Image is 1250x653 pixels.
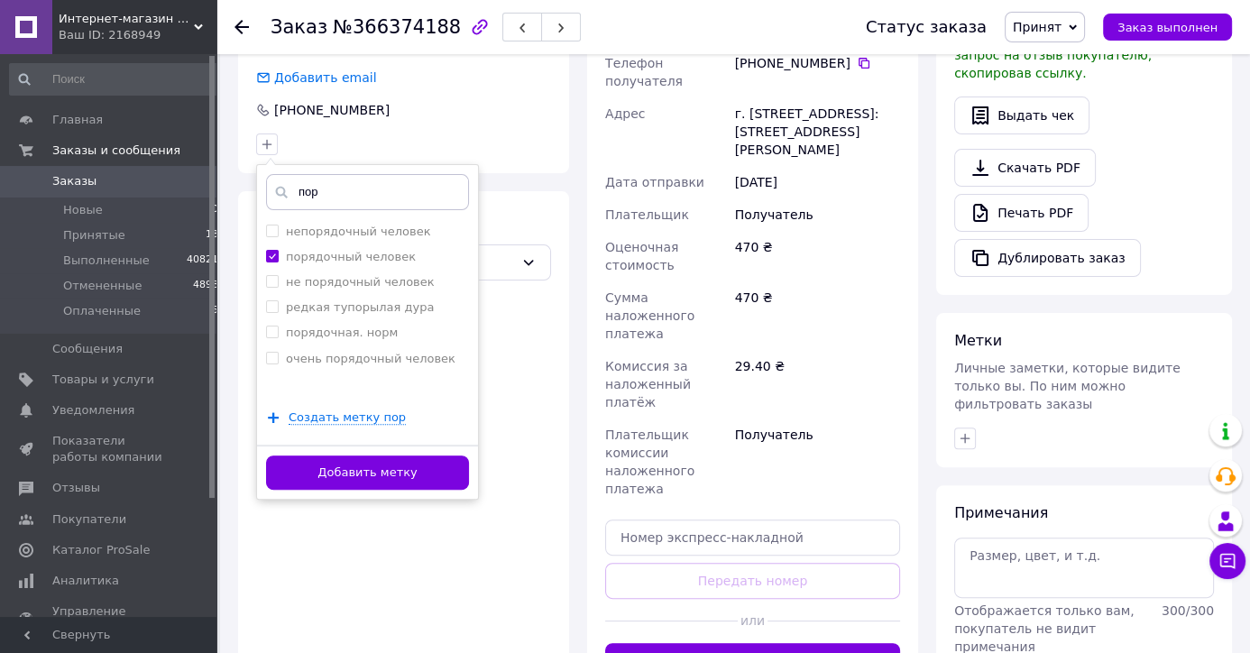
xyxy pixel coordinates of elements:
span: Сумма наложенного платежа [605,290,694,341]
input: Номер экспресс-накладной [605,520,900,556]
span: Примечания [954,504,1048,521]
label: не порядочный человек [286,275,435,289]
span: Создать метку пор [289,410,406,425]
span: Отмененные [63,278,142,294]
span: №366374188 [333,16,461,38]
span: Товары и услуги [52,372,154,388]
label: редкая тупорылая дура [286,300,434,314]
span: Показатели работы компании [52,433,167,465]
span: 40821 [187,253,218,269]
span: Аналитика [52,573,119,589]
span: Каталог ProSale [52,542,150,558]
div: [DATE] [731,166,904,198]
div: Добавить email [254,69,379,87]
div: Добавить email [272,69,379,87]
span: Телефон получателя [605,56,683,88]
input: Напишите название метки [266,174,469,210]
label: очень порядочный человек [286,352,455,365]
span: Новые [63,202,103,218]
button: Добавить метку [266,455,469,491]
button: Заказ выполнен [1103,14,1232,41]
label: непорядочный человек [286,225,430,238]
span: Управление сайтом [52,603,167,636]
span: или [738,612,767,630]
div: Статус заказа [866,18,987,36]
div: [PHONE_NUMBER] [272,101,391,119]
label: порядочная. норм [286,326,398,339]
div: 470 ₴ [731,231,904,281]
span: Сообщения [52,341,123,357]
div: Вернуться назад [234,18,249,36]
span: Заказы и сообщения [52,143,180,159]
div: 29.40 ₴ [731,350,904,418]
span: Выполненные [63,253,150,269]
span: Заказ выполнен [1117,21,1218,34]
input: Поиск [9,63,220,96]
span: Дата отправки [605,175,704,189]
span: Интернет-магазин Жива- Аптека [59,11,194,27]
div: 470 ₴ [731,281,904,350]
span: Уведомления [52,402,134,418]
a: Скачать PDF [954,149,1096,187]
label: порядочный человек [286,250,416,263]
div: Получатель [731,198,904,231]
button: Выдать чек [954,97,1089,134]
span: Принятые [63,227,125,244]
span: Покупатели [52,511,126,528]
button: Дублировать заказ [954,239,1141,277]
span: У вас есть 30 дней, чтобы отправить запрос на отзыв покупателю, скопировав ссылку. [954,30,1200,80]
span: Главная [52,112,103,128]
span: Оценочная стоимость [605,240,678,272]
div: Ваш ID: 2168949 [59,27,216,43]
span: Метки [954,332,1002,349]
div: Получатель [731,418,904,505]
div: г. [STREET_ADDRESS]: [STREET_ADDRESS][PERSON_NAME] [731,97,904,166]
span: Оплаченные [63,303,141,319]
span: Адрес [605,106,645,121]
span: Плательщик комиссии наложенного платежа [605,428,694,496]
span: Принят [1013,20,1062,34]
span: 300 / 300 [1162,603,1214,618]
span: Комиссия за наложенный платёж [605,359,691,409]
span: 13 [206,227,218,244]
span: 5 [212,303,218,319]
span: Заказы [52,173,97,189]
span: Плательщик [605,207,689,222]
span: Отзывы [52,480,100,496]
div: [PHONE_NUMBER] [735,54,900,72]
button: Чат с покупателем [1209,543,1245,579]
span: Личные заметки, которые видите только вы. По ним можно фильтровать заказы [954,361,1181,411]
a: Печать PDF [954,194,1089,232]
span: 4898 [193,278,218,294]
span: 0 [212,202,218,218]
span: Заказ [271,16,327,38]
